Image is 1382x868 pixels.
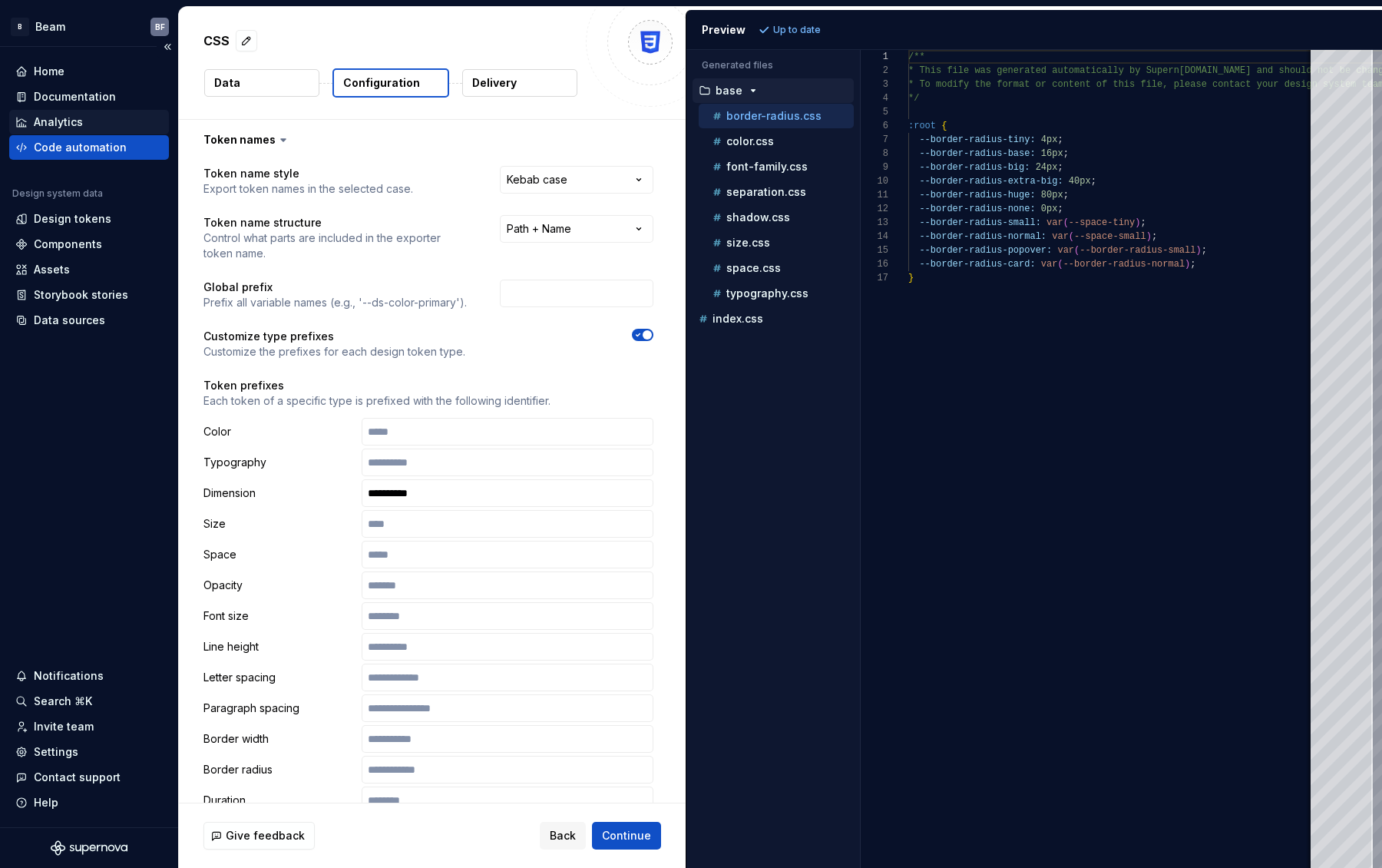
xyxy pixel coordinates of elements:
button: Help [9,790,169,815]
span: ; [1063,190,1068,200]
p: Token name structure [203,215,472,230]
div: Search ⌘K [34,694,92,709]
span: var [1046,217,1063,228]
div: 3 [861,78,888,91]
span: 80px [1040,190,1063,200]
div: Beam [35,19,65,35]
span: --space-small [1074,231,1146,242]
p: Border radius [203,762,355,777]
p: size.css [726,237,770,249]
div: 17 [861,271,888,285]
a: Settings [9,740,169,764]
div: Notifications [34,668,104,684]
span: ( [1074,245,1079,256]
span: --border-radius-normal: [919,231,1046,242]
p: Opacity [203,578,355,593]
div: 4 [861,91,888,105]
p: Size [203,516,355,532]
p: Typography [203,455,355,470]
div: Design tokens [34,211,111,227]
span: Back [550,828,576,843]
div: Documentation [34,89,116,104]
div: Code automation [34,140,127,155]
div: 10 [861,174,888,188]
button: space.css [699,260,854,277]
div: 13 [861,216,888,230]
div: 5 [861,105,888,119]
p: base [716,84,742,97]
a: Code automation [9,135,169,160]
div: Analytics [34,114,83,130]
span: 4px [1040,134,1057,145]
div: Settings [34,744,78,760]
button: Back [540,822,586,850]
button: border-radius.css [699,108,854,124]
span: --space-tiny [1068,217,1134,228]
p: Font size [203,608,355,624]
a: Design tokens [9,207,169,231]
span: ; [1151,231,1156,242]
button: index.css [693,310,854,327]
span: Continue [602,828,651,843]
p: font-family.css [726,161,808,173]
div: 1 [861,50,888,64]
p: Delivery [472,75,517,91]
p: Color [203,424,355,439]
div: 11 [861,188,888,202]
span: ; [1140,217,1146,228]
p: border-radius.css [726,110,822,122]
svg: Supernova Logo [51,840,127,856]
div: Invite team [34,719,94,734]
p: Customize the prefixes for each design token type. [203,344,465,359]
p: CSS [203,31,230,50]
span: ( [1068,231,1073,242]
p: Customize type prefixes [203,329,465,344]
div: Storybook stories [34,287,128,303]
span: 16px [1040,148,1063,159]
button: base [693,82,854,99]
span: --border-radius-popover: [919,245,1052,256]
p: Global prefix [203,280,467,295]
p: Control what parts are included in the exporter token name. [203,230,472,261]
p: Dimension [203,485,355,501]
span: 24px [1035,162,1057,173]
button: Collapse sidebar [157,36,178,58]
p: Line height [203,639,355,654]
span: Give feedback [226,828,305,843]
button: Data [204,69,319,97]
button: Delivery [462,69,577,97]
button: color.css [699,133,854,150]
button: Search ⌘K [9,689,169,714]
div: 9 [861,161,888,174]
span: ; [1057,162,1063,173]
div: 16 [861,257,888,271]
span: var [1052,231,1069,242]
span: ) [1146,231,1151,242]
span: 40px [1068,176,1090,187]
span: ( [1063,217,1068,228]
span: ; [1063,148,1068,159]
div: Data sources [34,313,105,328]
p: Space [203,547,355,562]
p: Duration [203,793,355,808]
span: * This file was generated automatically by Supern [908,65,1179,76]
p: Generated files [702,59,845,71]
a: Home [9,59,169,84]
span: ; [1090,176,1096,187]
span: * To modify the format or content of this file, p [908,79,1179,90]
div: Home [34,64,64,79]
span: --border-radius-small: [919,217,1040,228]
div: 6 [861,119,888,133]
div: 2 [861,64,888,78]
p: Letter spacing [203,670,355,685]
a: Invite team [9,714,169,739]
p: typography.css [726,287,808,300]
p: Up to date [773,24,821,36]
button: Notifications [9,664,169,688]
div: 14 [861,230,888,244]
span: --border-radius-card: [919,259,1035,270]
span: --border-radius-tiny: [919,134,1035,145]
span: --border-radius-extra-big: [919,176,1063,187]
button: shadow.css [699,209,854,226]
